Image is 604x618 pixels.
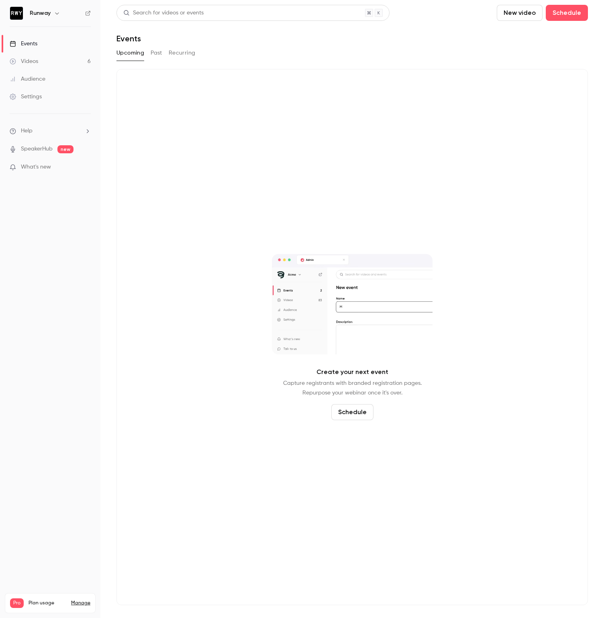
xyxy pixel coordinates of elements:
[116,34,141,43] h1: Events
[10,7,23,20] img: Runway
[29,600,66,606] span: Plan usage
[10,75,45,83] div: Audience
[57,145,73,153] span: new
[151,47,162,59] button: Past
[10,127,91,135] li: help-dropdown-opener
[21,145,53,153] a: SpeakerHub
[21,163,51,171] span: What's new
[283,378,422,398] p: Capture registrants with branded registration pages. Repurpose your webinar once it's over.
[169,47,196,59] button: Recurring
[331,404,373,420] button: Schedule
[71,600,90,606] a: Manage
[21,127,33,135] span: Help
[123,9,204,17] div: Search for videos or events
[10,93,42,101] div: Settings
[546,5,588,21] button: Schedule
[10,40,37,48] div: Events
[316,367,388,377] p: Create your next event
[116,47,144,59] button: Upcoming
[30,9,51,17] h6: Runway
[10,57,38,65] div: Videos
[10,598,24,608] span: Pro
[497,5,543,21] button: New video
